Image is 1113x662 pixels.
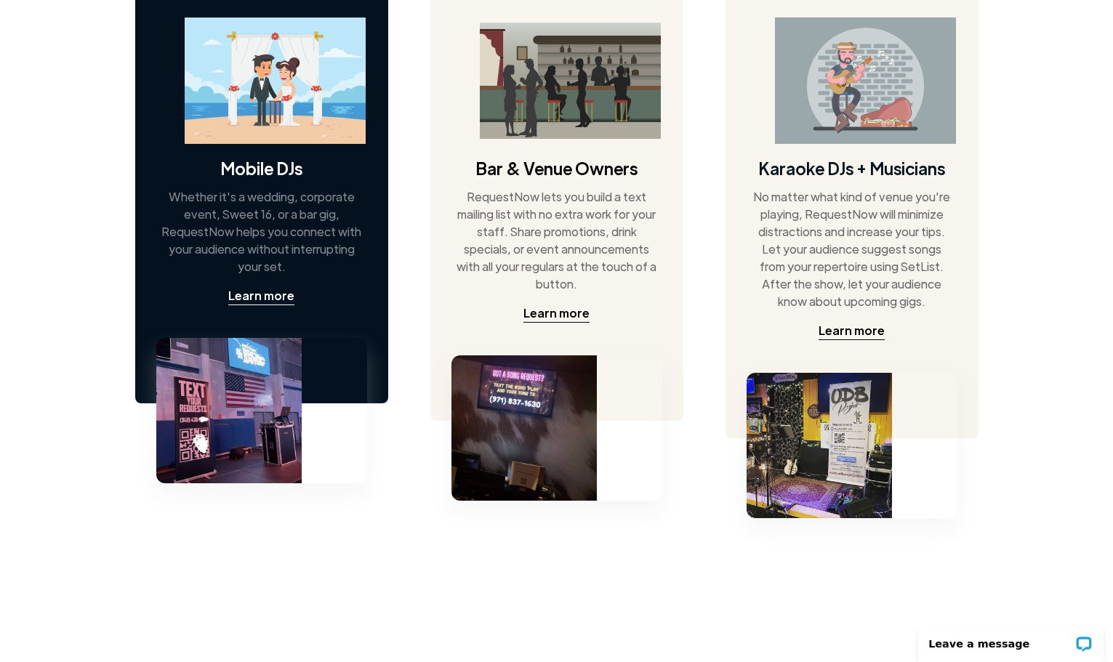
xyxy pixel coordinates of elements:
[228,287,294,305] a: Learn more
[455,188,657,293] div: RequestNow lets you build a text mailing list with no extra work for your staff. Share promotions...
[160,188,362,275] div: Whether it's a wedding, corporate event, Sweet 16, or a bar gig, RequestNow helps you connect wit...
[909,616,1113,662] iframe: LiveChat chat widget
[775,17,956,145] img: guitarist
[747,373,892,518] img: musician stand
[220,156,302,179] h4: Mobile DJs
[185,17,366,145] img: wedding on a beach
[475,156,638,179] h4: Bar & Venue Owners
[451,355,597,501] img: bar tv
[156,338,302,483] img: school dance with a poster
[480,23,661,139] img: bar image
[819,322,885,340] a: Learn more
[758,156,945,179] h4: Karaoke DJs + Musicians
[819,322,885,339] div: Learn more
[228,287,294,304] div: Learn more
[523,304,590,322] div: Learn more
[750,188,952,310] div: No matter what kind of venue you're playing, RequestNow will minimize distractions and increase y...
[523,304,590,323] a: Learn more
